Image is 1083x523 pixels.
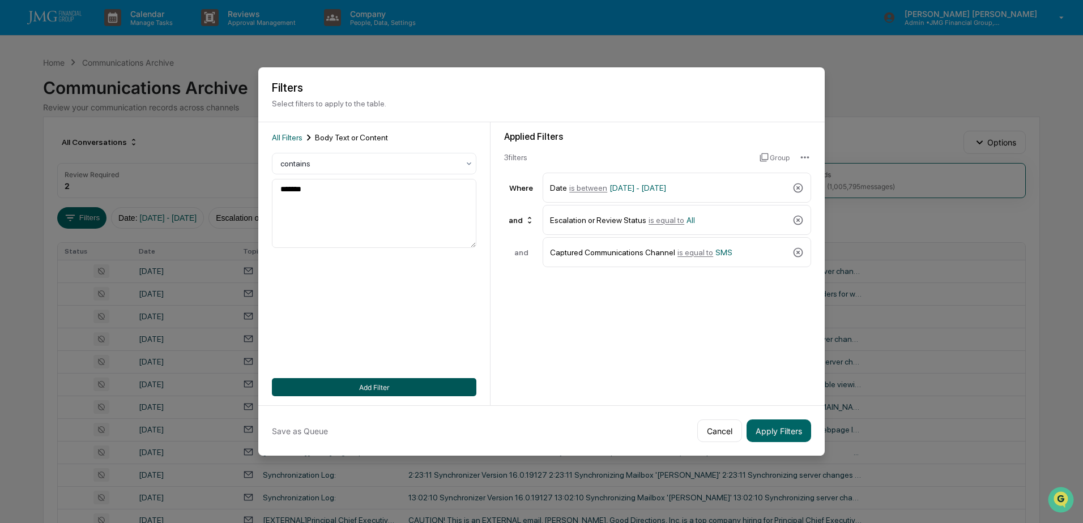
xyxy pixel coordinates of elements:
[272,81,811,95] h2: Filters
[11,24,206,42] p: How can we help?
[23,253,71,264] span: Data Lookup
[1047,486,1077,516] iframe: Open customer support
[7,248,76,269] a: 🔎Data Lookup
[504,153,751,162] div: 3 filter s
[113,281,137,289] span: Pylon
[272,133,302,142] span: All Filters
[760,148,790,166] button: Group
[504,183,538,192] div: Where
[51,87,186,98] div: Start new chat
[747,419,811,442] button: Apply Filters
[550,242,788,262] div: Captured Communications Channel
[82,233,91,242] div: 🗄️
[80,280,137,289] a: Powered byPylon
[7,227,78,247] a: 🖐️Preclearance
[11,87,32,107] img: 1746055101610-c473b297-6a78-478c-a979-82029cc54cd1
[11,143,29,161] img: Steve.Lennart
[11,126,76,135] div: Past conversations
[24,87,44,107] img: 4531339965365_218c74b014194aa58b9b_72.jpg
[193,90,206,104] button: Start new chat
[152,154,156,163] span: •
[35,154,150,163] span: [PERSON_NAME].[PERSON_NAME]
[677,248,713,257] span: is equal to
[504,131,811,142] div: Applied Filters
[272,419,328,442] button: Save as Queue
[51,98,156,107] div: We're available if you need us!
[550,178,788,198] div: Date
[504,248,538,257] div: and
[687,216,695,225] span: All
[504,211,539,229] div: and
[272,99,811,108] p: Select filters to apply to the table.
[315,133,388,142] span: Body Text or Content
[159,154,182,163] span: [DATE]
[697,419,742,442] button: Cancel
[78,227,145,247] a: 🗄️Attestations
[11,233,20,242] div: 🖐️
[93,232,140,243] span: Attestations
[35,185,150,194] span: [PERSON_NAME].[PERSON_NAME]
[649,216,684,225] span: is equal to
[569,183,607,192] span: is between
[550,210,788,230] div: Escalation or Review Status
[11,254,20,263] div: 🔎
[11,174,29,192] img: Steve.Lennart
[715,248,732,257] span: SMS
[159,185,182,194] span: [DATE]
[272,378,476,396] button: Add Filter
[152,185,156,194] span: •
[609,183,666,192] span: [DATE] - [DATE]
[176,123,206,137] button: See all
[23,232,73,243] span: Preclearance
